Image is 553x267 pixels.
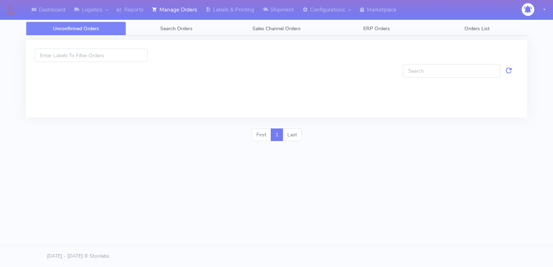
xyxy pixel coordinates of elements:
[160,25,193,32] span: Search Orders
[363,25,390,32] span: ERP Orders
[403,64,500,77] input: Search
[271,128,283,141] a: 1
[26,22,527,36] ul: Tabs
[53,25,99,32] span: Unconfirmed Orders
[252,25,301,32] span: Sales Channel Orders
[464,25,490,32] span: Orders List
[35,49,148,62] input: Enter Labels To Filter Orders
